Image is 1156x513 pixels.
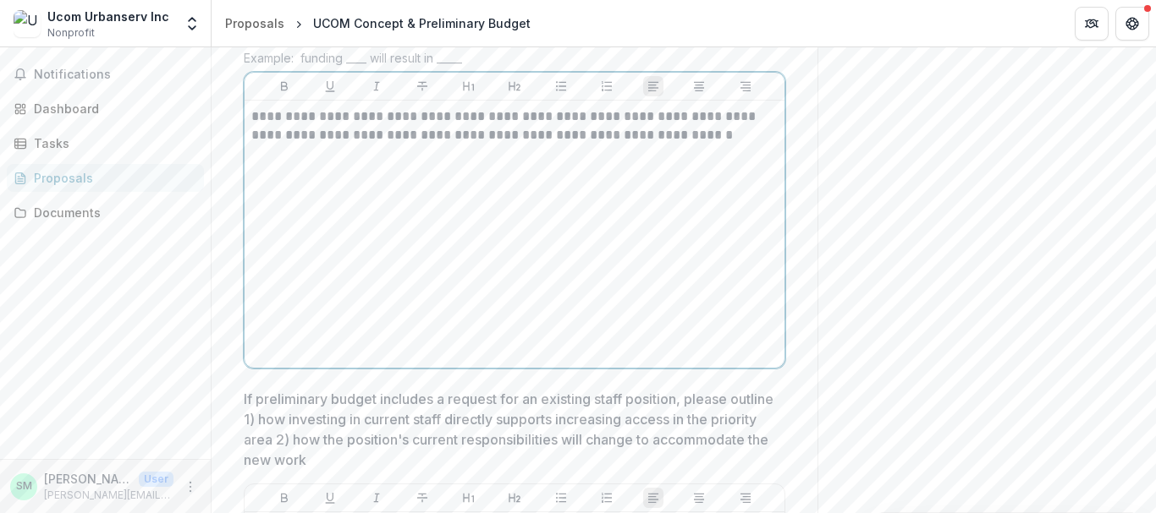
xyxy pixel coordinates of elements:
[735,488,756,508] button: Align Right
[366,76,387,96] button: Italicize
[504,488,525,508] button: Heading 2
[597,488,617,508] button: Ordered List
[274,76,295,96] button: Bold
[180,477,201,497] button: More
[643,76,663,96] button: Align Left
[7,164,204,192] a: Proposals
[34,100,190,117] div: Dashboard
[7,95,204,123] a: Dashboard
[218,11,537,35] nav: breadcrumb
[735,76,756,96] button: Align Right
[643,488,663,508] button: Align Left
[34,204,190,221] div: Documents
[597,76,617,96] button: Ordered List
[244,51,785,72] div: Example: funding ____ will result in _____
[47,8,169,25] div: Ucom Urbanserv Inc
[320,488,340,508] button: Underline
[244,389,775,470] p: If preliminary budget includes a request for an existing staff position, please outline 1) how in...
[412,76,432,96] button: Strike
[320,76,340,96] button: Underline
[459,76,479,96] button: Heading 1
[313,14,531,32] div: UCOM Concept & Preliminary Budget
[504,76,525,96] button: Heading 2
[16,481,32,492] div: Sara Mitchell
[34,134,190,152] div: Tasks
[689,488,709,508] button: Align Center
[44,488,173,503] p: [PERSON_NAME][EMAIL_ADDRESS][DOMAIN_NAME]
[274,488,295,508] button: Bold
[366,488,387,508] button: Italicize
[180,7,204,41] button: Open entity switcher
[459,488,479,508] button: Heading 1
[412,488,432,508] button: Strike
[34,68,197,82] span: Notifications
[7,61,204,88] button: Notifications
[689,76,709,96] button: Align Center
[225,14,284,32] div: Proposals
[139,472,173,487] p: User
[551,76,571,96] button: Bullet List
[1115,7,1149,41] button: Get Help
[14,10,41,37] img: Ucom Urbanserv Inc
[44,470,132,488] p: [PERSON_NAME]
[551,488,571,508] button: Bullet List
[218,11,291,35] a: Proposals
[7,199,204,226] a: Documents
[47,25,95,41] span: Nonprofit
[1075,7,1109,41] button: Partners
[7,129,204,157] a: Tasks
[34,169,190,187] div: Proposals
